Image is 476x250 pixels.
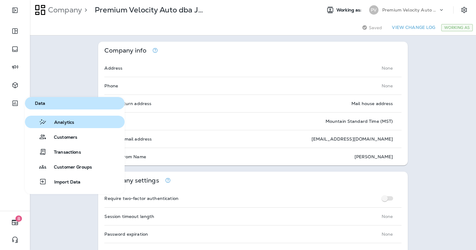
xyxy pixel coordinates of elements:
p: None [382,66,393,71]
p: [PERSON_NAME] [355,154,393,159]
p: None [382,83,393,88]
p: Mountain Standard Time (MST) [326,119,393,124]
p: Premium Velocity Auto dba Jiffy Lube [95,5,203,15]
p: Default email address [104,137,152,141]
p: None [382,214,393,219]
button: Data [25,97,125,109]
button: Customers [25,131,125,143]
p: Company settings [104,178,159,183]
p: Mail house address [351,101,393,106]
div: Working As [441,24,473,31]
p: Mailer return address [104,101,151,106]
button: Analytics [25,116,125,128]
button: View Change Log [389,23,438,32]
p: Premium Velocity Auto dba Jiffy Lube [382,7,438,12]
p: Company info [104,48,146,53]
p: Password expiration [104,232,148,237]
p: > [82,5,87,15]
p: Default from Name [104,154,146,159]
p: Phone [104,83,118,88]
p: Session timeout length [104,214,154,219]
div: PV [369,5,378,15]
span: Import Data [47,179,81,185]
span: Analytics [47,120,74,126]
p: Company [45,5,82,15]
p: Address [104,66,122,71]
p: [EMAIL_ADDRESS][DOMAIN_NAME] [312,137,393,141]
button: Settings [459,4,470,16]
span: Customer Groups [46,164,92,170]
span: Customers [46,135,77,141]
span: Saved [369,25,382,30]
span: 8 [16,215,22,222]
span: Data [27,101,122,106]
button: Transactions [25,146,125,158]
span: Transactions [46,150,81,155]
button: Import Data [25,175,125,188]
button: Expand Sidebar [6,4,24,16]
p: Require two-factor authentication [104,196,178,201]
p: None [382,232,393,237]
span: Working as: [336,7,363,13]
button: Customer Groups [25,160,125,173]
